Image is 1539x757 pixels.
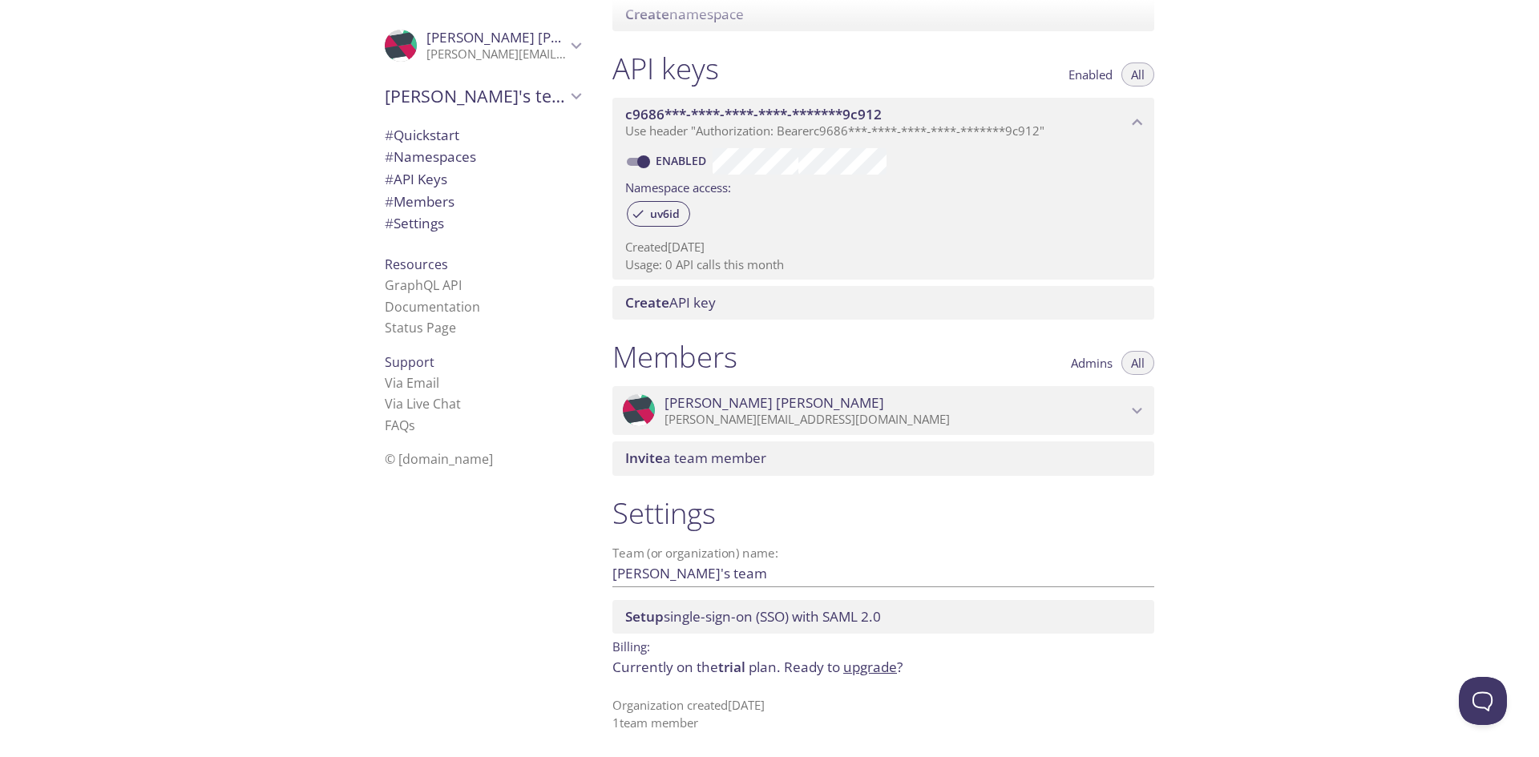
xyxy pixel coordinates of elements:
span: Ready to ? [784,658,903,676]
p: Created [DATE] [625,239,1141,256]
span: a team member [625,449,766,467]
p: Billing: [612,634,1154,657]
span: Namespaces [385,147,476,166]
span: # [385,170,394,188]
span: © [DOMAIN_NAME] [385,450,493,468]
p: Organization created [DATE] 1 team member [612,697,1154,731]
span: single-sign-on (SSO) with SAML 2.0 [625,607,881,626]
div: Invite a team member [612,441,1154,475]
p: Currently on the plan. [612,657,1154,678]
div: Setup SSO [612,600,1154,634]
a: Via Email [385,374,439,392]
a: Status Page [385,319,456,336]
h1: API keys [612,50,719,87]
span: Resources [385,256,448,273]
h1: Settings [612,495,1154,531]
span: [PERSON_NAME] [PERSON_NAME] [426,28,646,46]
span: uv6id [640,207,689,221]
p: [PERSON_NAME][EMAIL_ADDRESS][DOMAIN_NAME] [426,46,566,62]
h1: Members [612,339,737,375]
p: Usage: 0 API calls this month [625,256,1141,273]
div: Team Settings [372,212,593,235]
span: Settings [385,214,444,232]
span: Create [625,293,669,312]
button: Enabled [1059,62,1122,87]
div: Krishan's team [372,75,593,117]
div: Namespaces [372,146,593,168]
span: # [385,126,394,144]
label: Team (or organization) name: [612,547,779,559]
span: [PERSON_NAME]'s team [385,85,566,107]
div: Krishan Kumar [612,386,1154,436]
span: # [385,214,394,232]
span: [PERSON_NAME] [PERSON_NAME] [664,394,884,412]
span: API key [625,293,716,312]
a: Documentation [385,298,480,316]
div: Krishan Kumar [372,19,593,72]
div: Members [372,191,593,213]
span: API Keys [385,170,447,188]
div: Quickstart [372,124,593,147]
button: All [1121,351,1154,375]
span: s [409,417,415,434]
button: All [1121,62,1154,87]
iframe: Help Scout Beacon - Open [1459,677,1507,725]
a: upgrade [843,658,897,676]
span: # [385,192,394,211]
a: FAQ [385,417,415,434]
p: [PERSON_NAME][EMAIL_ADDRESS][DOMAIN_NAME] [664,412,1127,428]
div: Create API Key [612,286,1154,320]
a: Enabled [653,153,713,168]
label: Namespace access: [625,175,731,198]
div: API Keys [372,168,593,191]
button: Admins [1061,351,1122,375]
span: Support [385,353,434,371]
span: # [385,147,394,166]
span: Quickstart [385,126,459,144]
span: trial [718,658,745,676]
span: Members [385,192,454,211]
div: uv6id [627,201,690,227]
a: Via Live Chat [385,395,461,413]
span: Setup [625,607,664,626]
a: GraphQL API [385,276,462,294]
span: Invite [625,449,663,467]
